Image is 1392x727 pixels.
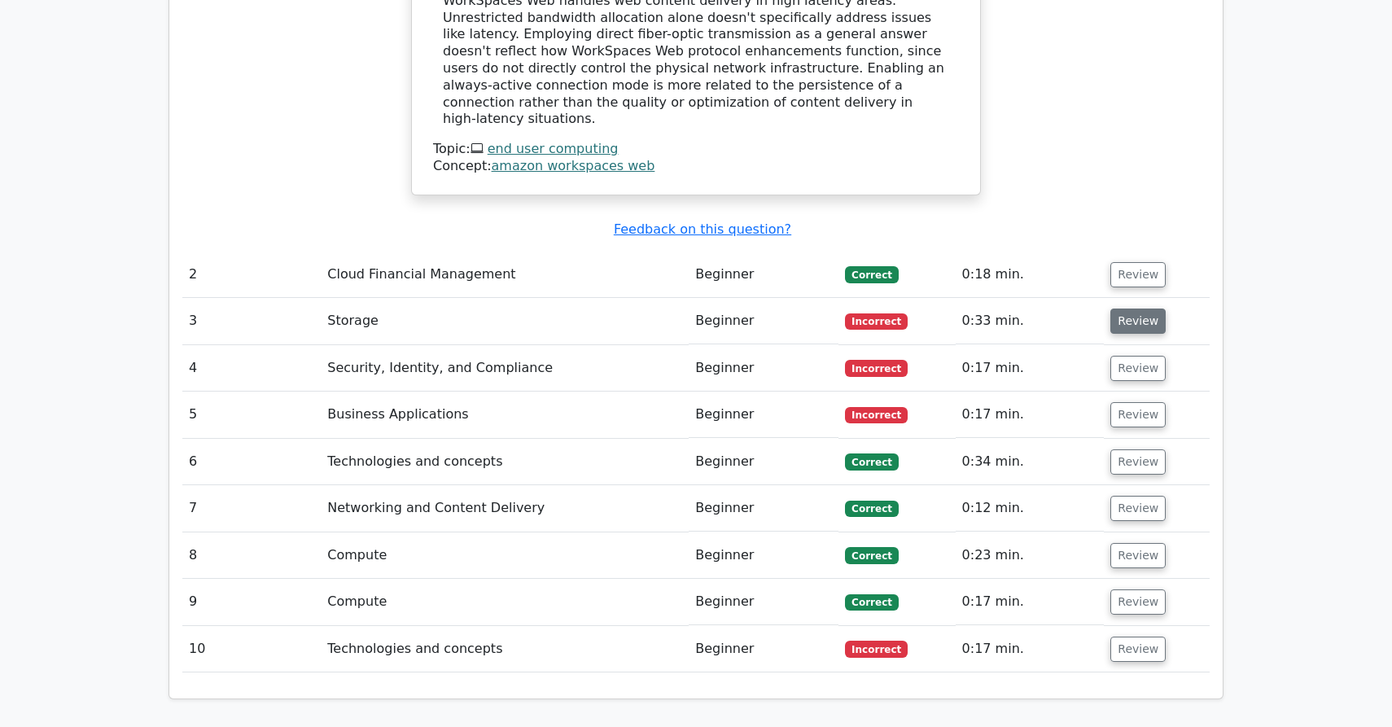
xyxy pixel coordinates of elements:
td: Beginner [689,485,838,532]
td: 10 [182,626,321,672]
span: Correct [845,547,898,563]
td: Beginner [689,532,838,579]
span: Incorrect [845,360,908,376]
a: end user computing [488,141,619,156]
button: Review [1110,496,1166,521]
div: Topic: [433,141,959,158]
td: Storage [321,298,689,344]
td: 0:34 min. [956,439,1105,485]
td: Security, Identity, and Compliance [321,345,689,392]
span: Incorrect [845,641,908,657]
span: Correct [845,453,898,470]
td: 0:17 min. [956,626,1105,672]
button: Review [1110,309,1166,334]
button: Review [1110,637,1166,662]
td: Cloud Financial Management [321,252,689,298]
button: Review [1110,356,1166,381]
td: 9 [182,579,321,625]
td: 3 [182,298,321,344]
td: 2 [182,252,321,298]
td: 7 [182,485,321,532]
button: Review [1110,262,1166,287]
button: Review [1110,402,1166,427]
td: Technologies and concepts [321,439,689,485]
a: Feedback on this question? [614,221,791,237]
td: Business Applications [321,392,689,438]
td: Beginner [689,626,838,672]
td: 0:17 min. [956,345,1105,392]
td: Beginner [689,439,838,485]
td: 0:33 min. [956,298,1105,344]
td: Beginner [689,392,838,438]
td: 0:12 min. [956,485,1105,532]
button: Review [1110,589,1166,615]
span: Incorrect [845,407,908,423]
span: Correct [845,266,898,282]
td: Beginner [689,579,838,625]
td: 0:18 min. [956,252,1105,298]
td: Compute [321,532,689,579]
td: 8 [182,532,321,579]
td: Networking and Content Delivery [321,485,689,532]
button: Review [1110,543,1166,568]
td: 0:23 min. [956,532,1105,579]
td: 5 [182,392,321,438]
td: Beginner [689,345,838,392]
td: 6 [182,439,321,485]
td: Beginner [689,298,838,344]
td: Technologies and concepts [321,626,689,672]
td: 0:17 min. [956,392,1105,438]
span: Correct [845,501,898,517]
td: Beginner [689,252,838,298]
span: Incorrect [845,313,908,330]
td: 0:17 min. [956,579,1105,625]
span: Correct [845,594,898,611]
td: 4 [182,345,321,392]
a: amazon workspaces web [492,158,655,173]
td: Compute [321,579,689,625]
button: Review [1110,449,1166,475]
div: Concept: [433,158,959,175]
